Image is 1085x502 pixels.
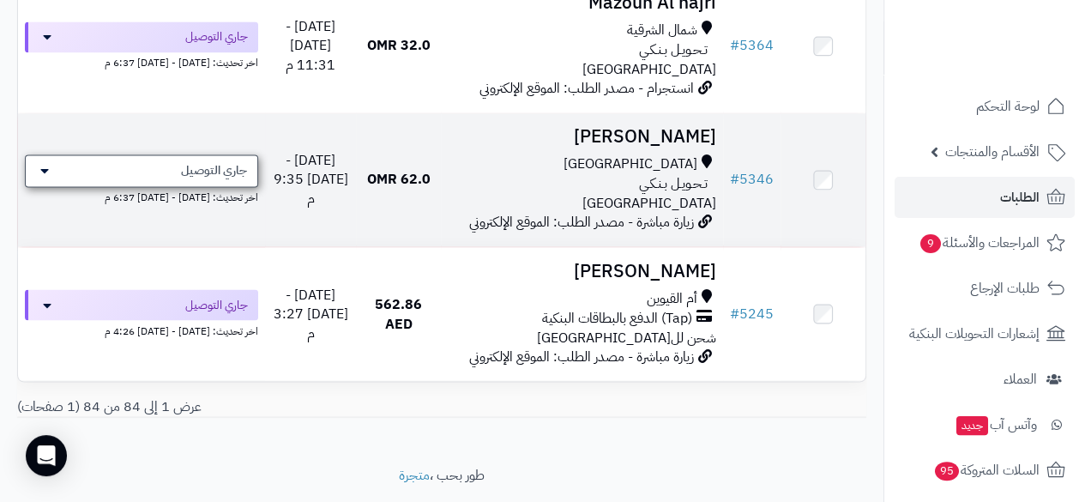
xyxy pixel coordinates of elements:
span: طلبات الإرجاع [970,276,1040,300]
a: متجرة [399,464,430,485]
span: الأقسام والمنتجات [945,140,1040,164]
h3: [PERSON_NAME] [448,127,716,147]
span: الطلبات [1000,185,1040,209]
span: [DATE] - [DATE] 9:35 م [274,150,348,210]
span: جاري التوصيل [185,28,248,45]
span: [GEOGRAPHIC_DATA] [582,193,716,214]
span: 95 [935,462,959,481]
a: #5364 [730,35,774,56]
span: إشعارات التحويلات البنكية [909,322,1040,346]
span: جاري التوصيل [181,162,247,179]
span: انستجرام - مصدر الطلب: الموقع الإلكتروني [479,78,694,99]
a: إشعارات التحويلات البنكية [895,313,1075,354]
div: عرض 1 إلى 84 من 84 (1 صفحات) [4,396,442,416]
span: [GEOGRAPHIC_DATA] [564,154,697,174]
a: #5346 [730,169,774,190]
span: السلات المتروكة [933,458,1040,482]
span: جديد [956,416,988,435]
span: زيارة مباشرة - مصدر الطلب: الموقع الإلكتروني [469,346,694,366]
div: اخر تحديث: [DATE] - [DATE] 4:26 م [25,320,258,338]
span: [DATE] - [DATE] 3:27 م [274,284,348,344]
span: [GEOGRAPHIC_DATA] [582,59,716,80]
a: المراجعات والأسئلة9 [895,222,1075,263]
span: (Tap) الدفع بالبطاقات البنكية [542,308,692,328]
span: وآتس آب [955,413,1037,437]
span: # [730,303,739,324]
span: المراجعات والأسئلة [919,231,1040,255]
span: شمال الشرقية [627,21,697,40]
div: Open Intercom Messenger [26,435,67,476]
span: أم القيوين [647,288,697,308]
span: زيارة مباشرة - مصدر الطلب: الموقع الإلكتروني [469,212,694,233]
a: طلبات الإرجاع [895,268,1075,309]
span: جاري التوصيل [185,296,248,313]
a: العملاء [895,359,1075,400]
span: لوحة التحكم [976,94,1040,118]
a: السلات المتروكة95 [895,450,1075,491]
span: العملاء [1004,367,1037,391]
span: 32.0 OMR [367,35,431,56]
a: وآتس آبجديد [895,404,1075,445]
span: # [730,169,739,190]
a: #5245 [730,303,774,324]
span: 62.0 OMR [367,169,431,190]
div: اخر تحديث: [DATE] - [DATE] 6:37 م [25,187,258,205]
span: 9 [920,234,941,253]
span: # [730,35,739,56]
h3: [PERSON_NAME] [448,261,716,281]
span: تـحـويـل بـنـكـي [639,40,708,60]
span: شحن لل[GEOGRAPHIC_DATA] [537,327,716,348]
a: الطلبات [895,177,1075,218]
div: اخر تحديث: [DATE] - [DATE] 6:37 م [25,52,258,70]
a: لوحة التحكم [895,86,1075,127]
span: 562.86 AED [375,293,422,334]
span: تـحـويـل بـنـكـي [639,174,708,194]
span: [DATE] - [DATE] 11:31 م [286,16,335,76]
